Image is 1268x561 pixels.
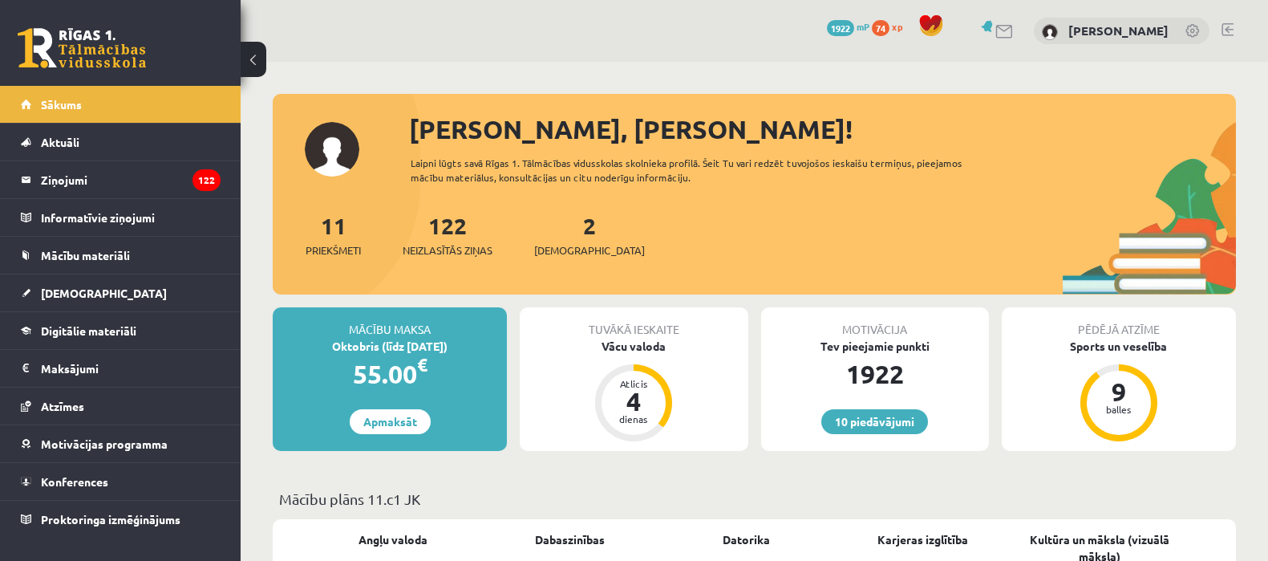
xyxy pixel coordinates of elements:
[761,338,989,355] div: Tev pieejamie punkti
[411,156,989,185] div: Laipni lūgts savā Rīgas 1. Tālmācības vidusskolas skolnieka profilā. Šeit Tu vari redzēt tuvojošo...
[41,323,136,338] span: Digitālie materiāli
[520,307,747,338] div: Tuvākā ieskaite
[21,463,221,500] a: Konferences
[403,242,492,258] span: Neizlasītās ziņas
[1002,307,1236,338] div: Pēdējā atzīme
[350,409,431,434] a: Apmaksāt
[21,274,221,311] a: [DEMOGRAPHIC_DATA]
[857,20,869,33] span: mP
[610,388,658,414] div: 4
[41,248,130,262] span: Mācību materiāli
[41,399,84,413] span: Atzīmes
[1095,379,1143,404] div: 9
[21,161,221,198] a: Ziņojumi122
[41,512,180,526] span: Proktoringa izmēģinājums
[273,338,507,355] div: Oktobris (līdz [DATE])
[610,379,658,388] div: Atlicis
[403,211,492,258] a: 122Neizlasītās ziņas
[534,242,645,258] span: [DEMOGRAPHIC_DATA]
[41,437,168,451] span: Motivācijas programma
[1042,24,1058,40] img: Ulrika Gabaliņa
[21,86,221,123] a: Sākums
[41,474,108,489] span: Konferences
[21,199,221,236] a: Informatīvie ziņojumi
[21,237,221,274] a: Mācību materiāli
[1002,338,1236,355] div: Sports un veselība
[279,488,1230,510] p: Mācību plāns 11.c1 JK
[18,28,146,68] a: Rīgas 1. Tālmācības vidusskola
[273,307,507,338] div: Mācību maksa
[21,388,221,425] a: Atzīmes
[409,110,1236,148] div: [PERSON_NAME], [PERSON_NAME]!
[827,20,869,33] a: 1922 mP
[520,338,747,355] div: Vācu valoda
[1095,404,1143,414] div: balles
[872,20,910,33] a: 74 xp
[21,501,221,538] a: Proktoringa izmēģinājums
[535,531,605,548] a: Dabaszinības
[761,307,989,338] div: Motivācija
[41,286,167,300] span: [DEMOGRAPHIC_DATA]
[41,350,221,387] legend: Maksājumi
[610,414,658,424] div: dienas
[723,531,770,548] a: Datorika
[21,350,221,387] a: Maksājumi
[827,20,854,36] span: 1922
[306,211,361,258] a: 11Priekšmeti
[534,211,645,258] a: 2[DEMOGRAPHIC_DATA]
[41,199,221,236] legend: Informatīvie ziņojumi
[761,355,989,393] div: 1922
[192,169,221,191] i: 122
[892,20,902,33] span: xp
[21,312,221,349] a: Digitālie materiāli
[872,20,889,36] span: 74
[417,353,427,376] span: €
[41,135,79,149] span: Aktuāli
[359,531,427,548] a: Angļu valoda
[821,409,928,434] a: 10 piedāvājumi
[41,161,221,198] legend: Ziņojumi
[21,124,221,161] a: Aktuāli
[41,97,82,112] span: Sākums
[273,355,507,393] div: 55.00
[306,242,361,258] span: Priekšmeti
[21,425,221,462] a: Motivācijas programma
[1068,22,1169,39] a: [PERSON_NAME]
[520,338,747,444] a: Vācu valoda Atlicis 4 dienas
[1002,338,1236,444] a: Sports un veselība 9 balles
[877,531,968,548] a: Karjeras izglītība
